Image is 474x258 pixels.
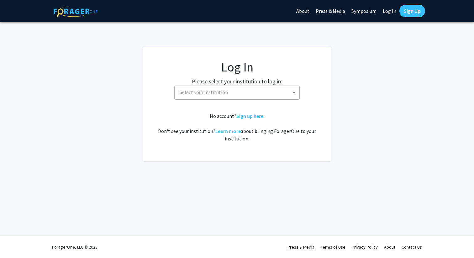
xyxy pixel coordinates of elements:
[402,244,422,250] a: Contact Us
[215,128,241,134] a: Learn more about bringing ForagerOne to your institution
[287,244,314,250] a: Press & Media
[52,236,97,258] div: ForagerOne, LLC © 2025
[54,6,97,17] img: ForagerOne Logo
[236,113,263,119] a: Sign up here
[155,60,319,75] h1: Log In
[384,244,395,250] a: About
[192,77,282,86] label: Please select your institution to log in:
[399,5,425,17] a: Sign Up
[321,244,345,250] a: Terms of Use
[174,86,300,100] span: Select your institution
[177,86,299,99] span: Select your institution
[180,89,228,95] span: Select your institution
[352,244,378,250] a: Privacy Policy
[155,112,319,142] div: No account? . Don't see your institution? about bringing ForagerOne to your institution.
